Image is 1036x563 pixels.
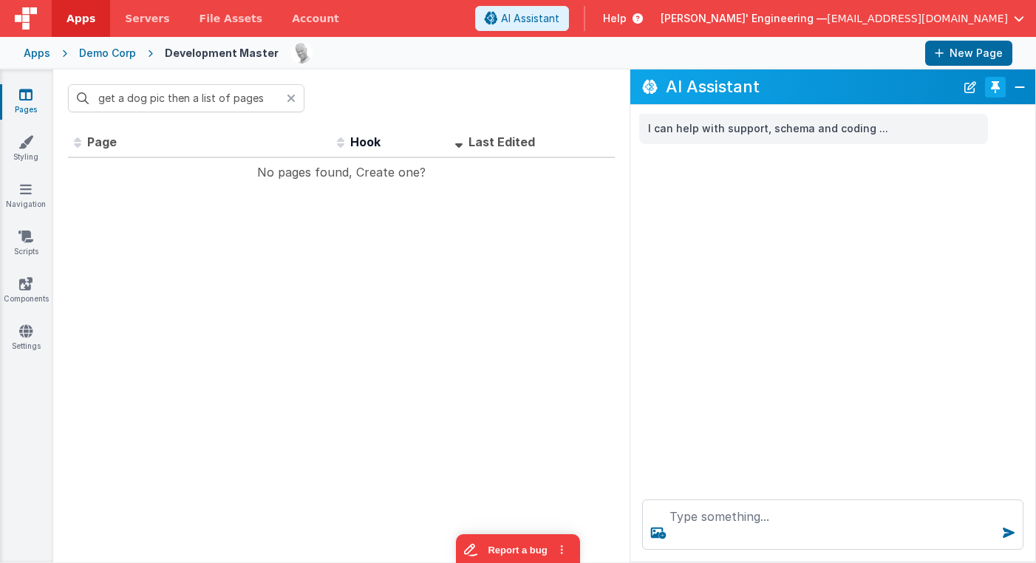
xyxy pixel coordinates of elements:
[475,6,569,31] button: AI Assistant
[960,77,981,98] button: New Chat
[350,134,381,149] span: Hook
[79,46,136,61] div: Demo Corp
[985,77,1006,98] button: Toggle Pin
[501,11,559,26] span: AI Assistant
[666,78,955,95] h2: AI Assistant
[24,46,50,61] div: Apps
[603,11,627,26] span: Help
[648,120,979,138] p: I can help with support, schema and coding ...
[87,134,117,149] span: Page
[468,134,535,149] span: Last Edited
[200,11,263,26] span: File Assets
[68,157,615,187] td: No pages found, Create one?
[925,41,1012,66] button: New Page
[67,11,95,26] span: Apps
[125,11,169,26] span: Servers
[1010,77,1029,98] button: Close
[68,84,304,112] input: Search pages, id's ...
[165,46,279,61] div: Development Master
[827,11,1008,26] span: [EMAIL_ADDRESS][DOMAIN_NAME]
[291,43,312,64] img: 11ac31fe5dc3d0eff3fbbbf7b26fa6e1
[661,11,1024,26] button: [PERSON_NAME]' Engineering — [EMAIL_ADDRESS][DOMAIN_NAME]
[661,11,827,26] span: [PERSON_NAME]' Engineering —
